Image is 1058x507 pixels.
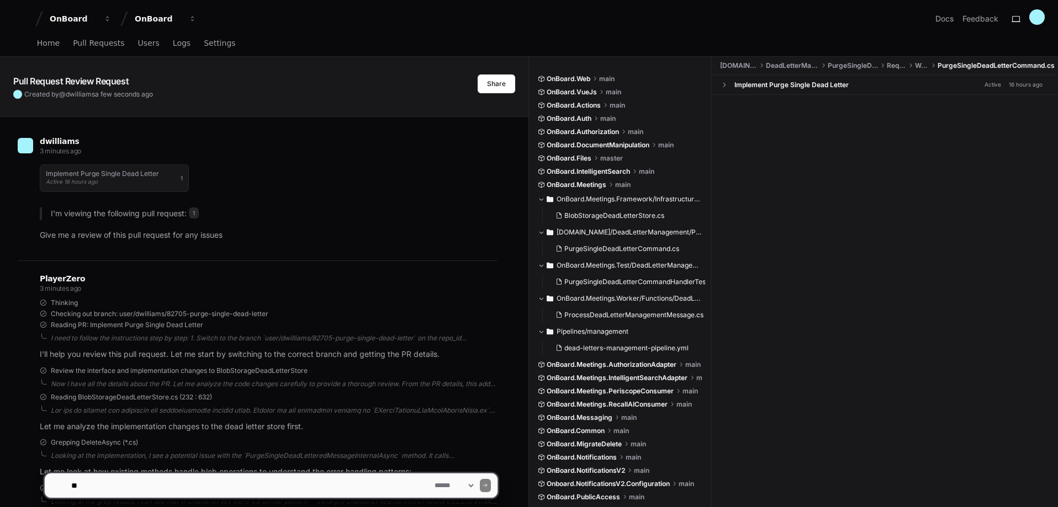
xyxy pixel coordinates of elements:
[40,164,189,192] button: Implement Purge Single Dead LetterActive 16 hours ago1
[37,40,60,46] span: Home
[551,241,696,257] button: PurgeSingleDeadLetterCommand.cs
[557,195,703,204] span: OnBoard.Meetings.Framework/Infrastructure/DeadLetterStore
[51,298,78,307] span: Thinking
[828,61,879,70] span: PurgeSingleDeadLetter
[547,193,553,206] svg: Directory
[628,127,643,136] span: main
[547,440,622,449] span: OnBoard.MigrateDelete
[547,226,553,239] svg: Directory
[66,90,95,98] span: dwilliams
[40,137,79,146] span: dwilliams
[600,114,616,123] span: main
[935,13,954,24] a: Docs
[40,147,81,155] span: 3 minutes ago
[696,373,703,382] span: main
[51,321,203,329] span: Reading PR: Implement Purge Single Dead Letter
[13,76,129,87] app-text-character-animate: Pull Request Review Request
[40,420,498,433] p: Let me analyze the implementation changes to the dead letter store first.
[130,9,201,29] button: OnBoard
[547,453,617,462] span: OnBoard.Notifications
[547,74,590,83] span: OnBoard.Web
[51,393,212,402] span: Reading BlobStorageDeadLetterStore.cs (232 : 632)
[51,451,498,460] div: Looking at the implementation, I see a potential issue with the `PurgeSingleDeadLetteredMessageIn...
[51,334,498,343] div: I need to follow the instructions step by step: 1. Switch to the branch `user/dwilliams/82705-pur...
[95,90,153,98] span: a few seconds ago
[45,9,116,29] button: OnBoard
[981,79,1004,90] span: Active
[639,167,654,176] span: main
[599,74,615,83] span: main
[547,360,676,369] span: OnBoard.Meetings.AuthorizationAdapter
[538,290,703,307] button: OnBoard.Meetings.Worker/Functions/DeadLetterManagement
[615,180,631,189] span: main
[720,61,757,70] span: [DOMAIN_NAME]
[51,380,498,388] div: Now I have all the details about the PR. Let me analyze the code changes carefully to provide a t...
[138,31,160,56] a: Users
[600,154,623,163] span: master
[547,180,606,189] span: OnBoard.Meetings
[564,244,679,253] span: PurgeSingleDeadLetterCommand.cs
[621,413,637,422] span: main
[551,274,705,290] button: PurgeSingleDeadLetterCommandHandlerTests.cs
[547,325,553,338] svg: Directory
[547,101,601,110] span: OnBoard.Actions
[478,74,515,93] button: Share
[547,127,619,136] span: OnBoard.Authorization
[547,426,605,435] span: OnBoard.Common
[204,31,235,56] a: Settings
[676,400,692,409] span: main
[606,88,621,97] span: main
[658,141,674,150] span: main
[1009,81,1043,89] div: 16 hours ago
[683,387,698,396] span: main
[73,31,124,56] a: Pull Requests
[551,340,696,356] button: dead-letters-management-pipeline.yml
[626,453,641,462] span: main
[887,61,906,70] span: Requests
[564,311,703,319] span: ProcessDeadLetterManagementMessage.cs
[538,323,703,340] button: Pipelines/management
[734,81,849,89] div: Implement Purge Single Dead Letter
[547,387,674,396] span: OnBoard.Meetings.PeriscopeConsumer
[766,61,819,70] span: DeadLetterManagement
[631,440,646,449] span: main
[547,154,591,163] span: OnBoard.Files
[547,88,597,97] span: OnBoard.VueJs
[40,348,498,361] p: I'll help you review this pull request. Let me start by switching to the correct branch and getti...
[551,307,703,323] button: ProcessDeadLetterManagementMessage.cs
[51,406,498,415] div: Lor ips do sitamet con adipiscin eli seddoeiusmodte incidid utlab. Etdolor ma ali enimadmin venia...
[547,413,612,422] span: OnBoard.Messaging
[613,426,629,435] span: main
[138,40,160,46] span: Users
[40,229,498,242] p: Give me a review of this pull request for any issues
[557,261,703,270] span: OnBoard.Meetings.Test/DeadLetterManagement/PurgeSingleDeadLetter/Requests/Worker
[538,190,703,208] button: OnBoard.Meetings.Framework/Infrastructure/DeadLetterStore
[51,207,498,220] p: I'm viewing the following pull request:
[538,223,703,241] button: [DOMAIN_NAME]/DeadLetterManagement/PurgeSingleDeadLetter/Requests/Worker
[46,178,98,185] span: Active 16 hours ago
[557,327,628,336] span: Pipelines/management
[547,141,649,150] span: OnBoard.DocumentManipulation
[547,167,630,176] span: OnBoard.IntelligentSearch
[24,90,153,99] span: Created by
[610,101,625,110] span: main
[73,40,124,46] span: Pull Requests
[547,400,668,409] span: OnBoard.Meetings.RecallAIConsumer
[46,170,159,177] h1: Implement Purge Single Dead Letter
[938,61,1055,70] span: PurgeSingleDeadLetterCommand.cs
[204,40,235,46] span: Settings
[547,114,591,123] span: OnBoard.Auth
[37,31,60,56] a: Home
[59,90,66,98] span: @
[40,284,81,292] span: 3 minutes ago
[50,13,97,24] div: OnBoard
[173,40,191,46] span: Logs
[557,294,703,303] span: OnBoard.Meetings.Worker/Functions/DeadLetterManagement
[51,366,308,375] span: Review the interface and implementation changes to BlobStorageDeadLetterStore
[915,61,929,70] span: Worker
[564,277,720,286] span: PurgeSingleDeadLetterCommandHandlerTests.cs
[189,207,199,218] span: 1
[685,360,701,369] span: main
[547,373,687,382] span: OnBoard.Meetings.IntelligentSearchAdapter
[564,211,664,220] span: BlobStorageDeadLetterStore.cs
